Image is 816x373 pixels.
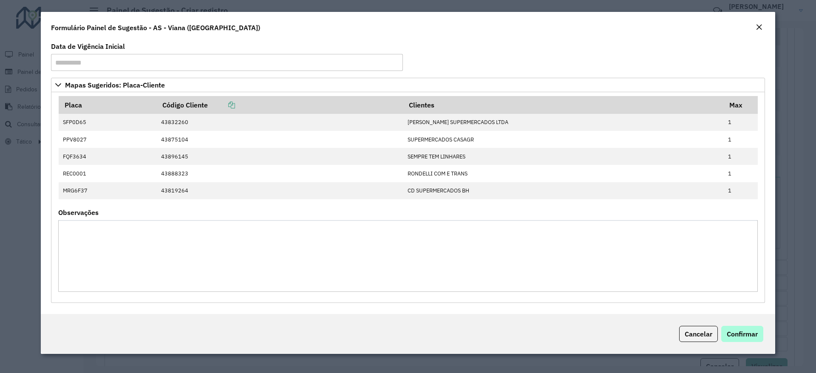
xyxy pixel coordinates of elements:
[156,96,403,114] th: Código Cliente
[59,131,157,148] td: PPV8027
[59,182,157,199] td: MRG6F37
[685,330,712,338] span: Cancelar
[51,78,765,92] a: Mapas Sugeridos: Placa-Cliente
[59,96,157,114] th: Placa
[403,182,723,199] td: CD SUPERMERCADOS BH
[403,165,723,182] td: RONDELLI COM E TRANS
[724,96,758,114] th: Max
[679,326,718,342] button: Cancelar
[59,165,157,182] td: REC0001
[724,148,758,165] td: 1
[156,165,403,182] td: 43888323
[724,114,758,131] td: 1
[727,330,758,338] span: Confirmar
[156,131,403,148] td: 43875104
[208,101,235,109] a: Copiar
[58,207,99,218] label: Observações
[51,92,765,303] div: Mapas Sugeridos: Placa-Cliente
[156,114,403,131] td: 43832260
[156,148,403,165] td: 43896145
[721,326,763,342] button: Confirmar
[403,114,723,131] td: [PERSON_NAME] SUPERMERCADOS LTDA
[51,41,125,51] label: Data de Vigência Inicial
[724,131,758,148] td: 1
[756,24,762,31] em: Fechar
[59,148,157,165] td: FQF3634
[65,82,165,88] span: Mapas Sugeridos: Placa-Cliente
[724,182,758,199] td: 1
[59,114,157,131] td: SFP0D65
[724,165,758,182] td: 1
[156,182,403,199] td: 43819264
[403,148,723,165] td: SEMPRE TEM LINHARES
[753,22,765,33] button: Close
[403,131,723,148] td: SUPERMERCADOS CASAGR
[403,96,723,114] th: Clientes
[51,23,260,33] h4: Formulário Painel de Sugestão - AS - Viana ([GEOGRAPHIC_DATA])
